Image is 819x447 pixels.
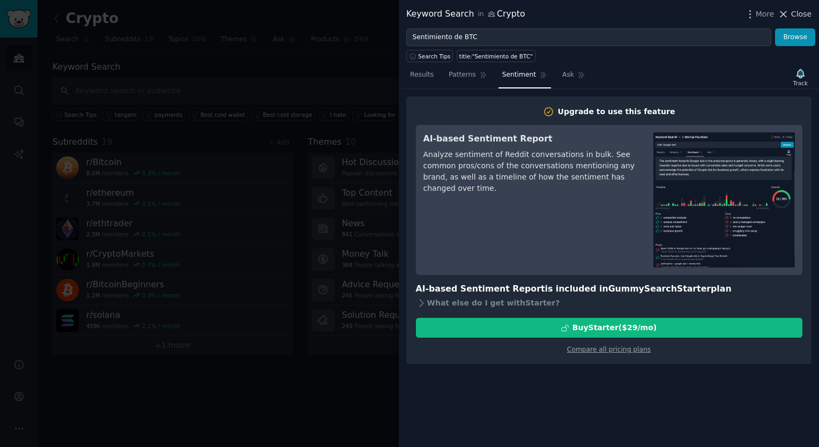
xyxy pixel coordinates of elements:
button: Track [790,66,811,88]
span: Results [410,70,434,80]
a: title:"Sentimiento de BTC" [457,50,535,62]
button: Browse [775,28,815,47]
button: BuyStarter($29/mo) [416,318,802,338]
img: AI-based Sentiment Report [653,132,795,267]
span: in [478,10,483,19]
button: Search Tips [406,50,453,62]
a: Compare all pricing plans [567,346,651,353]
h3: AI-based Sentiment Report is included in plan [416,282,802,296]
button: Close [778,9,811,20]
a: Ask [559,66,589,88]
span: Search Tips [418,53,451,60]
span: More [756,9,775,20]
h3: AI-based Sentiment Report [423,132,638,146]
a: Patterns [445,66,490,88]
div: Analyze sentiment of Reddit conversations in bulk. See common pros/cons of the conversations ment... [423,149,638,194]
div: Keyword Search Crypto [406,8,525,21]
input: Try a keyword related to your business [406,28,771,47]
div: What else do I get with Starter ? [416,295,802,310]
span: Close [791,9,811,20]
span: Ask [562,70,574,80]
a: Results [406,66,437,88]
div: Upgrade to use this feature [558,106,675,117]
span: Patterns [449,70,475,80]
a: Sentiment [498,66,551,88]
button: More [744,9,775,20]
div: Track [793,79,808,87]
div: Buy Starter ($ 29 /mo ) [572,322,657,333]
div: title:"Sentimiento de BTC" [459,53,533,60]
span: Sentiment [502,70,536,80]
span: GummySearch Starter [608,284,711,294]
